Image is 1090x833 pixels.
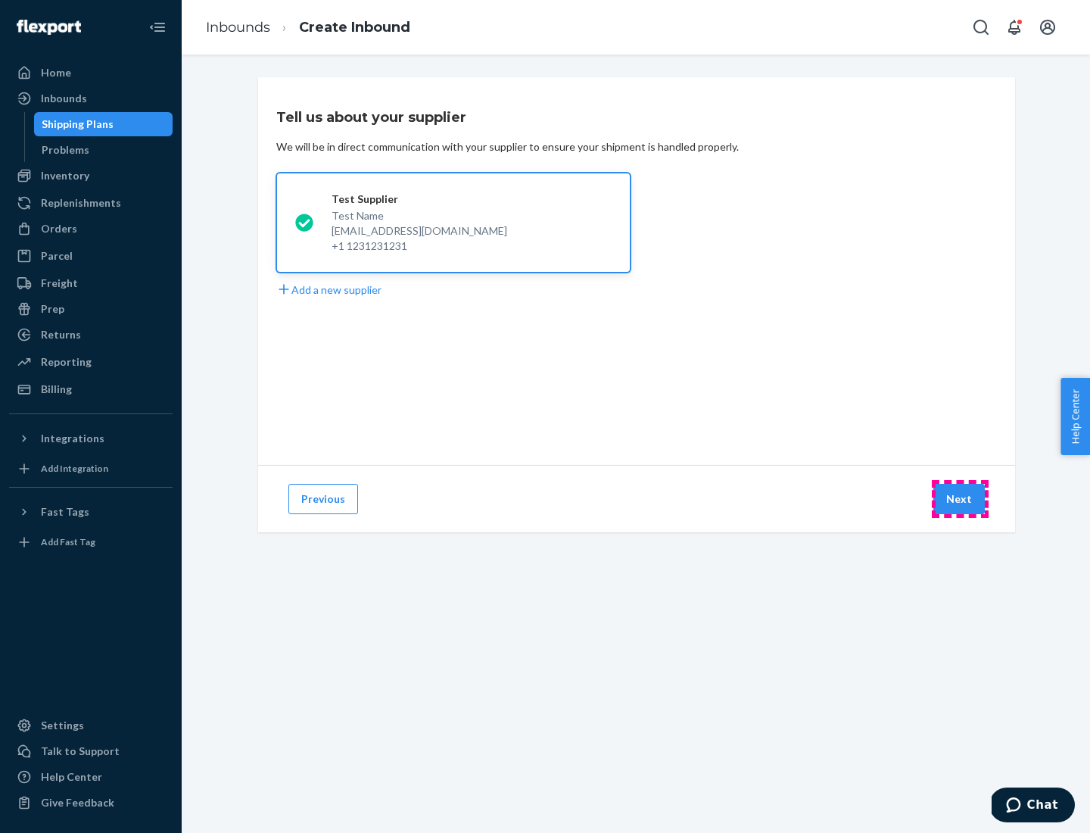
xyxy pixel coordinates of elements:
[42,117,114,132] div: Shipping Plans
[9,457,173,481] a: Add Integration
[34,138,173,162] a: Problems
[9,713,173,738] a: Settings
[9,791,173,815] button: Give Feedback
[9,297,173,321] a: Prep
[142,12,173,42] button: Close Navigation
[41,504,89,519] div: Fast Tags
[41,195,121,211] div: Replenishments
[41,535,95,548] div: Add Fast Tag
[999,12,1029,42] button: Open notifications
[41,65,71,80] div: Home
[34,112,173,136] a: Shipping Plans
[9,377,173,401] a: Billing
[276,139,739,154] div: We will be in direct communication with your supplier to ensure your shipment is handled properly.
[9,350,173,374] a: Reporting
[41,769,102,785] div: Help Center
[9,86,173,111] a: Inbounds
[17,20,81,35] img: Flexport logo
[41,718,84,733] div: Settings
[9,244,173,268] a: Parcel
[41,462,108,475] div: Add Integration
[41,221,77,236] div: Orders
[41,744,120,759] div: Talk to Support
[9,61,173,85] a: Home
[194,5,422,50] ol: breadcrumbs
[9,164,173,188] a: Inventory
[41,248,73,264] div: Parcel
[41,431,104,446] div: Integrations
[9,323,173,347] a: Returns
[9,765,173,789] a: Help Center
[9,426,173,451] button: Integrations
[933,484,985,514] button: Next
[9,500,173,524] button: Fast Tags
[1060,378,1090,455] button: Help Center
[276,282,381,298] button: Add a new supplier
[41,91,87,106] div: Inbounds
[41,327,81,342] div: Returns
[41,301,64,317] div: Prep
[9,191,173,215] a: Replenishments
[9,217,173,241] a: Orders
[206,19,270,36] a: Inbounds
[299,19,410,36] a: Create Inbound
[288,484,358,514] button: Previous
[41,276,78,291] div: Freight
[9,530,173,554] a: Add Fast Tag
[276,108,466,127] h3: Tell us about your supplier
[1032,12,1063,42] button: Open account menu
[992,788,1075,825] iframe: Opens a widget where you can chat to one of our agents
[966,12,996,42] button: Open Search Box
[42,142,89,158] div: Problems
[41,795,114,810] div: Give Feedback
[41,354,92,370] div: Reporting
[9,739,173,763] button: Talk to Support
[9,271,173,295] a: Freight
[41,382,72,397] div: Billing
[41,168,89,183] div: Inventory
